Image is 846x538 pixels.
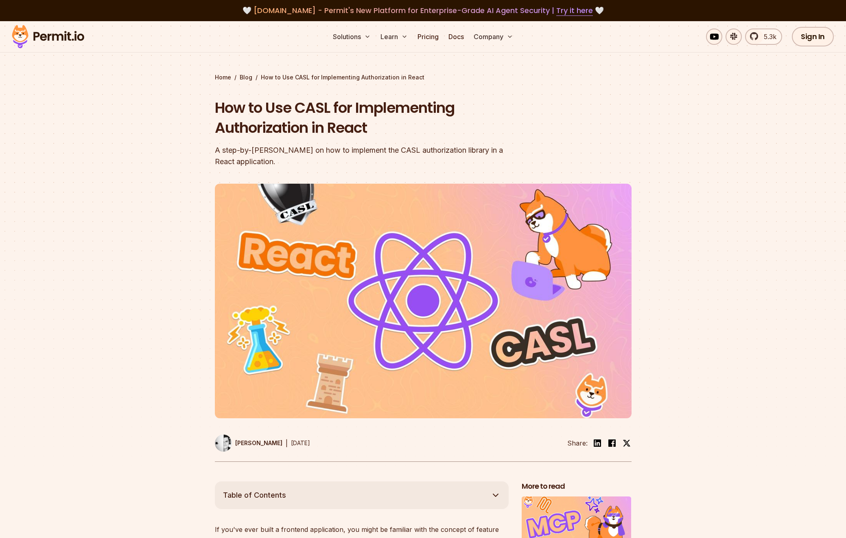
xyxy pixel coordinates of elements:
time: [DATE] [291,439,310,446]
h2: More to read [522,481,632,492]
li: Share: [567,438,588,448]
img: Permit logo [8,23,88,51]
h1: How to Use CASL for Implementing Authorization in React [215,98,527,138]
img: How to Use CASL for Implementing Authorization in React [215,184,632,418]
button: Company [470,29,516,45]
a: Sign In [792,27,834,46]
button: Learn [377,29,411,45]
span: Table of Contents [223,490,286,501]
a: Try it here [556,5,593,16]
img: facebook [607,438,617,448]
div: | [286,438,288,448]
div: 🤍 🤍 [20,5,826,16]
span: 5.3k [759,32,776,42]
button: Solutions [330,29,374,45]
a: Docs [445,29,467,45]
a: 5.3k [745,29,782,45]
p: [PERSON_NAME] [235,439,282,447]
a: [PERSON_NAME] [215,435,282,452]
a: Pricing [414,29,442,45]
div: A step-by-[PERSON_NAME] on how to implement the CASL authorization library in a React application. [215,145,527,167]
img: linkedin [592,438,602,448]
a: Blog [240,73,252,81]
button: Table of Contents [215,481,509,509]
a: Home [215,73,231,81]
span: [DOMAIN_NAME] - Permit's New Platform for Enterprise-Grade AI Agent Security | [254,5,593,15]
img: twitter [623,439,631,447]
img: Filip Grebowski [215,435,232,452]
div: / / [215,73,632,81]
